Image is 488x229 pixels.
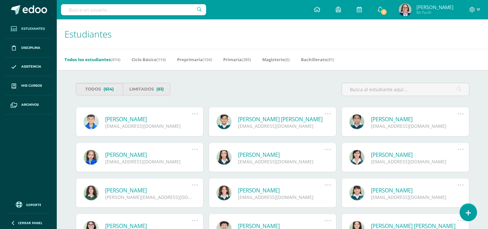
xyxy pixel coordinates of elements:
a: [PERSON_NAME] [238,151,325,158]
a: Preprimaria(134) [177,54,212,65]
span: (614) [104,83,114,95]
div: [EMAIL_ADDRESS][DOMAIN_NAME] [105,123,192,129]
a: Limitados(61) [123,83,170,95]
div: [PERSON_NAME][EMAIL_ADDRESS][DOMAIN_NAME] [105,194,192,200]
a: Soporte [8,200,49,209]
span: Estudiantes [65,28,112,40]
input: Busca al estudiante aquí... [342,83,469,96]
span: Mi Perfil [416,10,453,15]
a: Primaria(285) [223,54,251,65]
span: (0) [285,57,290,62]
a: Estudiantes [5,19,52,38]
span: [PERSON_NAME] [416,4,453,10]
span: (114) [156,57,166,62]
span: (134) [203,57,212,62]
span: 6 [380,8,387,16]
div: [EMAIL_ADDRESS][DOMAIN_NAME] [105,158,192,165]
a: Mis cursos [5,76,52,95]
div: [EMAIL_ADDRESS][DOMAIN_NAME] [238,123,325,129]
div: [EMAIL_ADDRESS][DOMAIN_NAME] [371,158,458,165]
span: (285) [242,57,251,62]
span: (81) [327,57,334,62]
a: [PERSON_NAME] [238,187,325,194]
a: [PERSON_NAME] [371,187,458,194]
span: Mis cursos [21,83,42,88]
a: [PERSON_NAME] [105,115,192,123]
a: [PERSON_NAME] [371,115,458,123]
div: [EMAIL_ADDRESS][DOMAIN_NAME] [371,194,458,200]
a: Bachillerato(81) [301,54,334,65]
span: (614) [111,57,120,62]
a: Archivos [5,95,52,114]
div: [EMAIL_ADDRESS][DOMAIN_NAME] [238,158,325,165]
a: Todos(614) [76,83,123,95]
a: Asistencia [5,58,52,77]
a: [PERSON_NAME] [105,187,192,194]
input: Busca un usuario... [61,4,206,15]
span: (61) [156,83,164,95]
a: [PERSON_NAME] [PERSON_NAME] [238,115,325,123]
div: [EMAIL_ADDRESS][DOMAIN_NAME] [238,194,325,200]
a: [PERSON_NAME] [371,151,458,158]
span: Soporte [26,202,41,207]
span: Asistencia [21,64,41,69]
div: [EMAIL_ADDRESS][DOMAIN_NAME] [371,123,458,129]
a: Todos los estudiantes(614) [65,54,120,65]
a: Magisterio(0) [262,54,290,65]
a: [PERSON_NAME] [105,151,192,158]
span: Disciplina [21,45,40,50]
span: Archivos [21,102,39,107]
a: Disciplina [5,38,52,58]
span: Estudiantes [21,26,45,31]
img: 1b250199a7272c7df968ca1fcfd28194.png [399,3,412,16]
a: Ciclo Básico(114) [132,54,166,65]
span: Cerrar panel [18,221,43,225]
